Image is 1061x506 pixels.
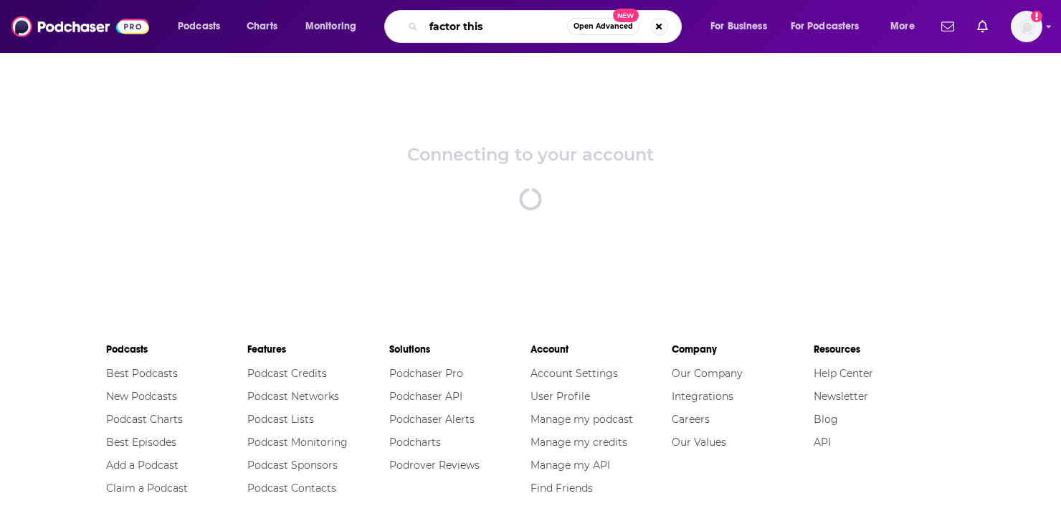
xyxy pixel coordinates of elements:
a: Add a Podcast [106,459,179,472]
button: open menu [880,15,933,38]
a: Podchaser API [389,390,462,403]
img: Podchaser - Follow, Share and Rate Podcasts [11,13,149,40]
a: Podcharts [389,436,441,449]
span: For Business [710,16,767,37]
a: API [814,436,831,449]
a: Help Center [814,367,873,380]
a: Newsletter [814,390,868,403]
button: Open AdvancedNew [567,18,639,35]
li: Features [247,337,389,362]
a: Claim a Podcast [106,482,188,495]
a: Podcast Contacts [247,482,336,495]
div: Search podcasts, credits, & more... [398,10,695,43]
a: New Podcasts [106,390,177,403]
a: Podcast Lists [247,413,314,426]
button: Show profile menu [1011,11,1042,42]
li: Podcasts [106,337,247,362]
a: Manage my podcast [530,413,633,426]
button: open menu [168,15,239,38]
span: Monitoring [305,16,356,37]
input: Search podcasts, credits, & more... [424,15,567,38]
a: Integrations [672,390,733,403]
button: open menu [700,15,785,38]
li: Account [530,337,672,362]
button: open menu [295,15,375,38]
a: Podrover Reviews [389,459,480,472]
div: Connecting to your account [407,144,654,165]
img: User Profile [1011,11,1042,42]
button: open menu [781,15,880,38]
a: Podcast Charts [106,413,183,426]
a: Blog [814,413,838,426]
a: Best Podcasts [106,367,178,380]
a: Charts [237,15,286,38]
a: Our Company [672,367,743,380]
a: Account Settings [530,367,618,380]
li: Resources [814,337,955,362]
a: Careers [672,413,710,426]
a: Manage my credits [530,436,627,449]
span: For Podcasters [791,16,860,37]
svg: Add a profile image [1031,11,1042,22]
a: Our Values [672,436,726,449]
a: Podcast Sponsors [247,459,338,472]
a: Podcast Monitoring [247,436,348,449]
li: Company [672,337,813,362]
a: Find Friends [530,482,593,495]
span: Podcasts [178,16,220,37]
a: Show notifications dropdown [936,14,960,39]
span: Charts [247,16,277,37]
li: Solutions [389,337,530,362]
span: Open Advanced [574,23,633,30]
a: Podcast Networks [247,390,339,403]
a: Manage my API [530,459,610,472]
a: Podchaser Alerts [389,413,475,426]
a: Podcast Credits [247,367,327,380]
a: Best Episodes [106,436,176,449]
span: More [890,16,915,37]
a: Show notifications dropdown [971,14,994,39]
span: Logged in as gracewagner [1011,11,1042,42]
a: Podchaser Pro [389,367,463,380]
span: New [613,9,639,22]
a: User Profile [530,390,590,403]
